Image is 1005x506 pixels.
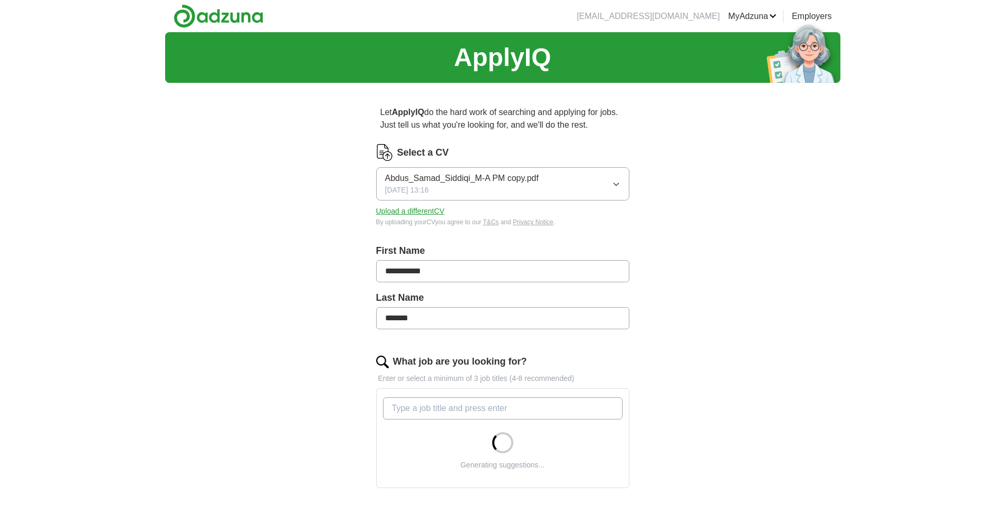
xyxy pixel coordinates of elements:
a: MyAdzuna [728,10,777,23]
strong: ApplyIQ [392,108,424,117]
label: Select a CV [397,146,449,160]
img: Adzuna logo [174,4,263,28]
a: Employers [792,10,832,23]
p: Let do the hard work of searching and applying for jobs. Just tell us what you're looking for, an... [376,102,629,136]
a: T&Cs [483,218,499,226]
label: First Name [376,244,629,258]
button: Abdus_Samad_Siddiqi_M-A PM copy.pdf[DATE] 13:16 [376,167,629,201]
img: CV Icon [376,144,393,161]
li: [EMAIL_ADDRESS][DOMAIN_NAME] [577,10,720,23]
input: Type a job title and press enter [383,397,623,419]
img: search.png [376,356,389,368]
label: Last Name [376,291,629,305]
a: Privacy Notice [513,218,553,226]
p: Enter or select a minimum of 3 job titles (4-8 recommended) [376,373,629,384]
label: What job are you looking for? [393,355,527,369]
div: Generating suggestions... [461,460,545,471]
span: [DATE] 13:16 [385,185,429,196]
button: Upload a differentCV [376,206,445,217]
div: By uploading your CV you agree to our and . [376,217,629,227]
span: Abdus_Samad_Siddiqi_M-A PM copy.pdf [385,172,539,185]
h1: ApplyIQ [454,39,551,77]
